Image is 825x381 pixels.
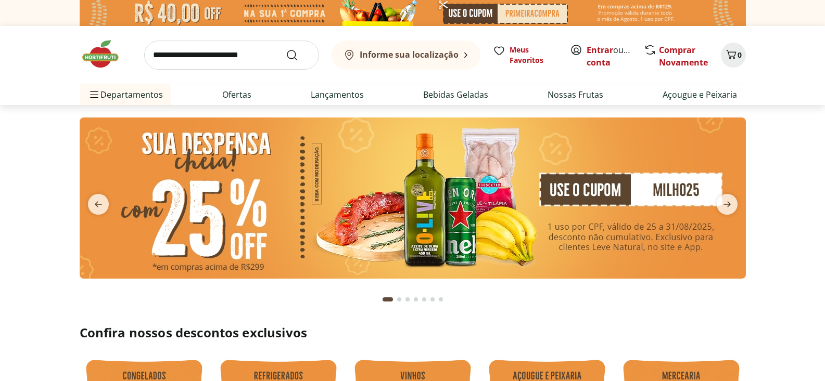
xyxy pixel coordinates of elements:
button: Current page from fs-carousel [380,287,395,312]
img: Hortifruti [80,38,132,70]
a: Bebidas Geladas [423,88,488,101]
span: Meus Favoritos [510,45,557,65]
button: Go to page 2 from fs-carousel [395,287,403,312]
a: Entrar [587,44,613,56]
img: cupom [80,117,746,279]
button: Menu [88,82,100,107]
button: Carrinho [721,43,746,68]
span: Departamentos [88,82,163,107]
span: 0 [738,50,742,60]
button: Go to page 4 from fs-carousel [412,287,420,312]
span: ou [587,44,633,69]
button: Go to page 5 from fs-carousel [420,287,428,312]
a: Lançamentos [311,88,364,101]
button: Go to page 6 from fs-carousel [428,287,437,312]
h2: Confira nossos descontos exclusivos [80,324,746,341]
a: Criar conta [587,44,644,68]
a: Meus Favoritos [493,45,557,65]
a: Comprar Novamente [659,44,708,68]
input: search [144,41,319,70]
a: Nossas Frutas [548,88,603,101]
button: Go to page 3 from fs-carousel [403,287,412,312]
b: Informe sua localização [360,49,459,60]
button: Informe sua localização [332,41,480,70]
button: Go to page 7 from fs-carousel [437,287,445,312]
button: next [708,194,746,215]
button: previous [80,194,117,215]
a: Ofertas [222,88,251,101]
button: Submit Search [286,49,311,61]
a: Açougue e Peixaria [663,88,737,101]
